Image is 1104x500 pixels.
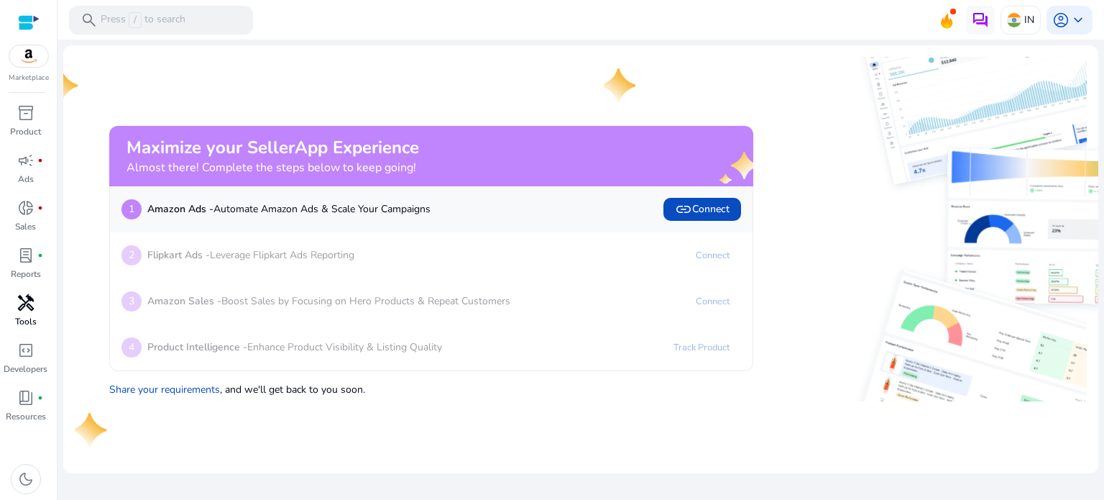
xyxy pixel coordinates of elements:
[15,315,37,328] p: Tools
[604,68,638,103] img: one-star.svg
[147,340,442,355] p: Enhance Product Visibility & Listing Quality
[147,248,210,262] b: Flipkart Ads -
[15,220,36,233] p: Sales
[147,201,431,217] p: Automate Amazon Ads & Scale Your Campaigns
[129,12,142,28] span: /
[17,294,34,312] span: handyman
[37,253,43,258] span: fiber_manual_record
[17,471,34,488] span: dark_mode
[17,342,34,359] span: code_blocks
[121,199,142,219] p: 1
[675,201,730,218] span: Connect
[75,413,109,447] img: one-star.svg
[109,376,753,397] p: , and we'll get back to you soon.
[147,340,247,354] b: Product Intelligence -
[17,247,34,264] span: lab_profile
[1069,12,1087,29] span: keyboard_arrow_down
[1007,13,1021,27] img: in.svg
[10,125,41,138] p: Product
[684,290,741,313] a: Connect
[37,205,43,211] span: fiber_manual_record
[18,173,34,186] p: Ads
[6,410,46,423] p: Resources
[662,336,741,359] a: Track Product
[17,104,34,122] span: inventory_2
[17,389,34,406] span: book_4
[17,199,34,217] span: donut_small
[37,158,43,163] span: fiber_manual_record
[147,294,510,309] p: Boost Sales by Focusing on Hero Products & Repeat Customers
[101,12,185,28] p: Press to search
[1052,12,1069,29] span: account_circle
[121,291,142,312] p: 3
[147,294,221,308] b: Amazon Sales -
[126,137,419,158] h2: Maximize your SellerApp Experience
[37,395,43,401] span: fiber_manual_record
[121,337,142,358] p: 4
[147,202,213,216] b: Amazon Ads -
[9,73,49,83] p: Marketplace
[684,244,741,267] a: Connect
[9,45,48,67] img: amazon.svg
[1024,7,1034,32] p: IN
[663,198,741,221] button: linkConnect
[126,161,419,175] h4: Almost there! Complete the steps below to keep going!
[4,363,47,376] p: Developers
[121,245,142,265] p: 2
[147,247,354,263] p: Leverage Flipkart Ads Reporting
[46,68,80,103] img: one-star.svg
[17,152,34,169] span: campaign
[80,12,98,29] span: search
[675,201,692,218] span: link
[109,383,220,396] a: Share your requirements
[11,268,41,281] p: Reports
